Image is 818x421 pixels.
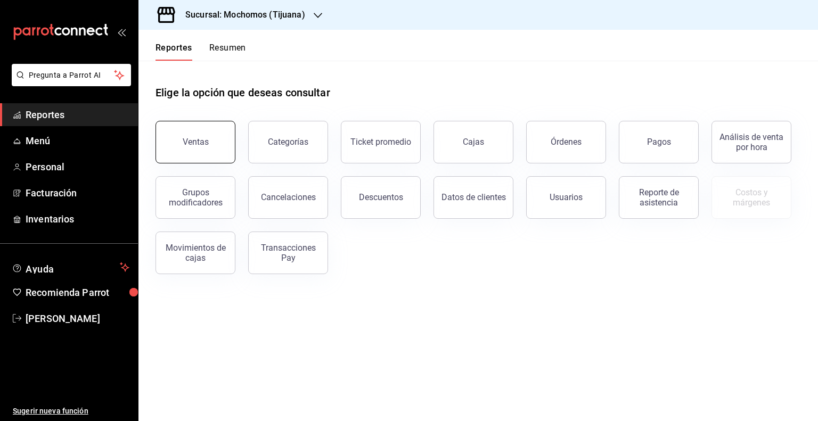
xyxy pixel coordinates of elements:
div: Transacciones Pay [255,243,321,263]
button: Pagos [619,121,699,163]
button: Grupos modificadores [156,176,235,219]
button: Categorías [248,121,328,163]
button: Ventas [156,121,235,163]
div: Ticket promedio [350,137,411,147]
div: Descuentos [359,192,403,202]
button: Movimientos de cajas [156,232,235,274]
div: navigation tabs [156,43,246,61]
h3: Sucursal: Mochomos (Tijuana) [177,9,305,21]
div: Pagos [647,137,671,147]
span: Facturación [26,186,129,200]
span: Sugerir nueva función [13,406,129,417]
button: Ticket promedio [341,121,421,163]
button: Usuarios [526,176,606,219]
h1: Elige la opción que deseas consultar [156,85,330,101]
button: open_drawer_menu [117,28,126,36]
div: Reporte de asistencia [626,187,692,208]
span: Menú [26,134,129,148]
div: Usuarios [550,192,583,202]
div: Movimientos de cajas [162,243,228,263]
span: Personal [26,160,129,174]
div: Datos de clientes [441,192,506,202]
span: Inventarios [26,212,129,226]
div: Cancelaciones [261,192,316,202]
button: Datos de clientes [433,176,513,219]
span: Pregunta a Parrot AI [29,70,114,81]
button: Transacciones Pay [248,232,328,274]
span: [PERSON_NAME] [26,311,129,326]
span: Reportes [26,108,129,122]
button: Análisis de venta por hora [711,121,791,163]
button: Pregunta a Parrot AI [12,64,131,86]
button: Reportes [156,43,192,61]
a: Pregunta a Parrot AI [7,77,131,88]
div: Ventas [183,137,209,147]
button: Contrata inventarios para ver este reporte [711,176,791,219]
button: Descuentos [341,176,421,219]
a: Cajas [433,121,513,163]
span: Recomienda Parrot [26,285,129,300]
div: Costos y márgenes [718,187,784,208]
button: Resumen [209,43,246,61]
div: Cajas [463,136,485,148]
div: Análisis de venta por hora [718,132,784,152]
button: Cancelaciones [248,176,328,219]
div: Grupos modificadores [162,187,228,208]
div: Órdenes [551,137,582,147]
button: Reporte de asistencia [619,176,699,219]
button: Órdenes [526,121,606,163]
div: Categorías [268,137,308,147]
span: Ayuda [26,261,116,274]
